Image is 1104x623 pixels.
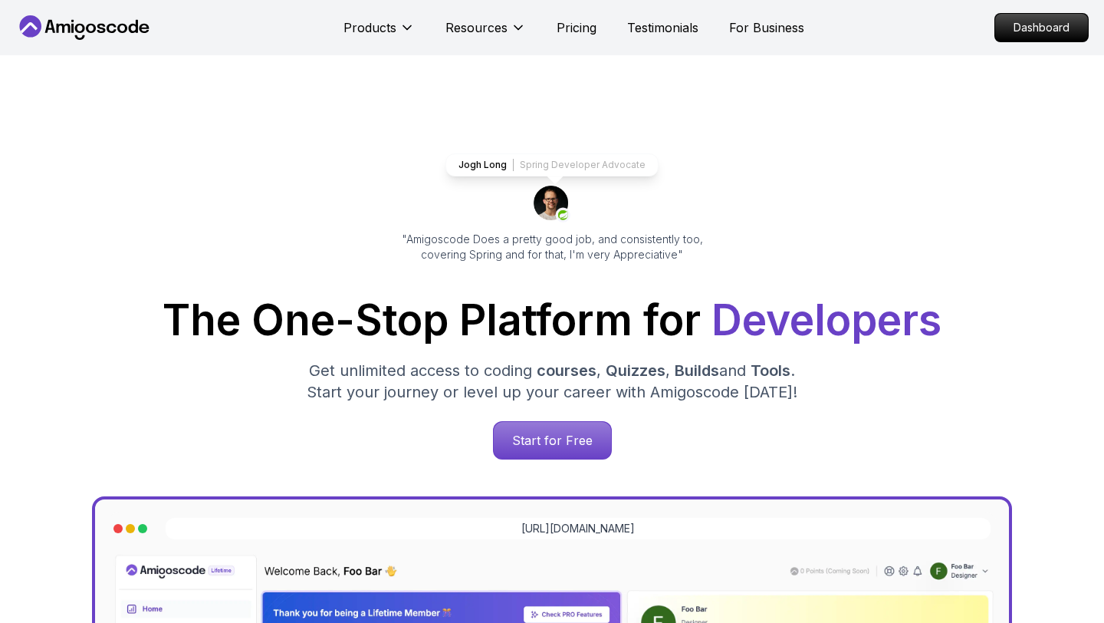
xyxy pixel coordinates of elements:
p: "Amigoscode Does a pretty good job, and consistently too, covering Spring and for that, I'm very ... [380,232,724,262]
p: Get unlimited access to coding , , and . Start your journey or level up your career with Amigosco... [294,360,810,403]
a: Pricing [557,18,596,37]
button: Resources [445,18,526,49]
p: Resources [445,18,508,37]
span: courses [537,361,596,380]
span: Quizzes [606,361,665,380]
h1: The One-Stop Platform for [28,299,1076,341]
a: For Business [729,18,804,37]
span: Developers [711,295,941,345]
a: [URL][DOMAIN_NAME] [521,521,635,536]
span: Builds [675,361,719,380]
span: Tools [751,361,790,380]
p: Products [343,18,396,37]
p: Start for Free [494,422,611,459]
img: josh long [534,186,570,222]
p: Jogh Long [458,159,507,171]
a: Testimonials [627,18,698,37]
a: Start for Free [493,421,612,460]
p: Dashboard [995,14,1088,41]
button: Products [343,18,415,49]
a: Dashboard [994,13,1089,42]
p: Spring Developer Advocate [520,159,646,171]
